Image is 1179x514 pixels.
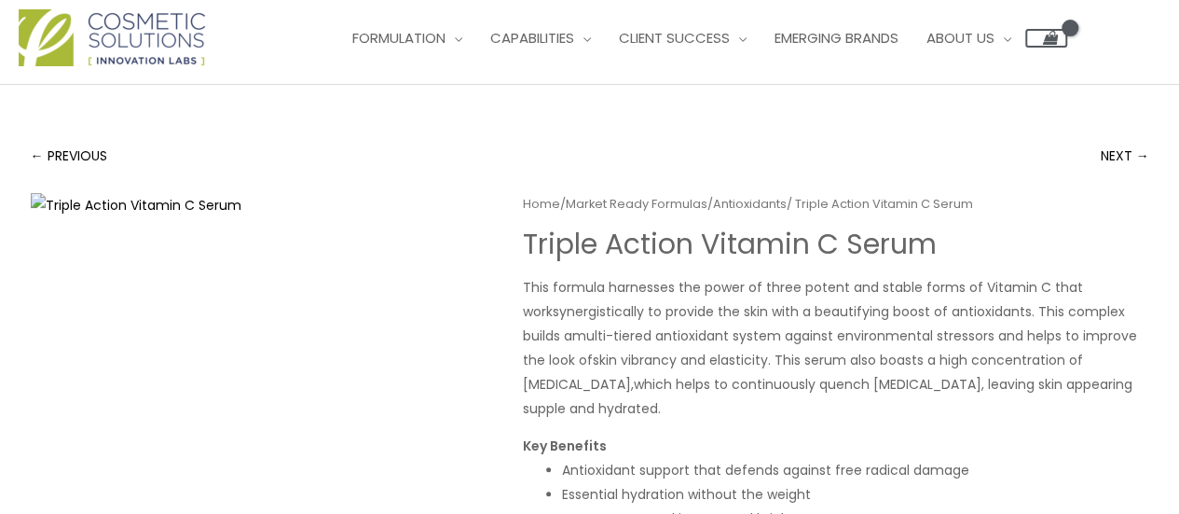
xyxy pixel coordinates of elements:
[605,10,761,66] a: Client Success
[523,195,560,213] a: Home
[19,9,205,66] img: Cosmetic Solutions Logo
[761,10,912,66] a: Emerging Brands
[523,375,1132,418] span: which helps to continuously quench [MEDICAL_DATA], leaving skin appearing supple and hydrated.
[912,10,1025,66] a: About Us
[523,278,1083,321] span: This formula harnesses the power of three potent and stable forms of Vitamin C that work
[562,482,1149,507] li: Essential hydration without the weight
[523,326,1137,369] span: multi-tiered antioxidant system against environmental stressors and helps to improve the look of
[523,228,1149,261] h1: Triple Action ​Vitamin C ​Serum
[490,28,574,48] span: Capabilities
[523,351,1083,394] span: skin vibrancy and elasticity. This serum also boasts a high concentration of [MEDICAL_DATA],
[352,28,446,48] span: Formulation
[523,302,1125,345] span: synergistically to provide the skin with a beautifying boost of antioxidants. This complex builds a
[476,10,605,66] a: Capabilities
[562,458,1149,482] li: Antioxidant support that defends against free radical damage
[324,10,1067,66] nav: Site Navigation
[566,195,707,213] a: Market Ready Formulas
[619,28,730,48] span: Client Success
[1101,137,1149,174] a: NEXT →
[523,437,607,455] strong: Key Benefits
[775,28,898,48] span: Emerging Brands
[31,137,107,174] a: ← PREVIOUS
[1025,29,1067,48] a: View Shopping Cart, empty
[523,193,1149,215] nav: Breadcrumb
[338,10,476,66] a: Formulation
[926,28,994,48] span: About Us
[713,195,787,213] a: Antioxidants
